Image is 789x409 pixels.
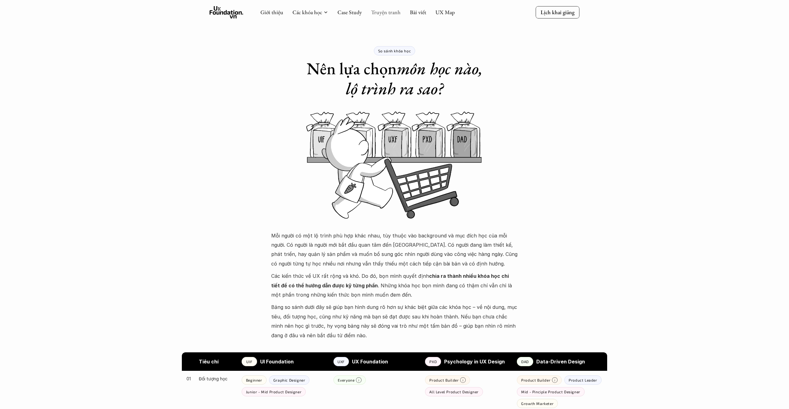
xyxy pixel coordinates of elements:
[521,401,554,406] p: Growth Marketer
[429,359,437,364] p: PXD
[337,9,362,16] a: Case Study
[410,9,426,16] a: Bài viết
[292,9,322,16] a: Các khóa học
[444,358,505,365] strong: Psychology in UX Design
[378,49,411,53] p: So sánh khóa học
[273,378,305,382] p: Graphic Designer
[260,358,294,365] strong: UI Foundation
[199,375,235,382] p: Đối tượng học
[186,375,193,382] p: 01
[541,9,574,16] p: Lịch khai giảng
[521,378,550,382] p: Product Builder
[536,358,585,365] strong: Data-Driven Design
[246,378,262,382] p: Beginner
[271,302,518,340] p: Bảng so sánh dưới đây sẽ giúp bạn hình dung rõ hơn sự khác biệt giữa các khóa học – về nội dung, ...
[271,273,510,288] strong: chia ra thành nhiều khóa học chi tiết để có thể hướng dẫn được kỹ từng phần
[429,390,479,394] p: All Level Product Designer
[371,9,401,16] a: Truyện tranh
[521,359,529,364] p: DAD
[569,378,597,382] p: Product Leader
[429,378,459,382] p: Product Builder
[246,390,301,394] p: Junior - Mid Product Designer
[435,9,455,16] a: UX Map
[246,359,252,364] p: UIF
[352,358,388,365] strong: UX Foundation
[199,358,219,365] strong: Tiêu chí
[271,231,518,269] p: Mỗi người có một lộ trình phù hợp khác nhau, tùy thuộc vào background và mục đích học của mỗi ngư...
[271,271,518,299] p: Các kiến thức về UX rất rộng và khó. Do đó, bọn mình quyết định . Những khóa học bọn mình đang có...
[337,359,345,364] p: UXF
[260,9,283,16] a: Giới thiệu
[346,58,486,99] em: môn học nào, lộ trình ra sao?
[299,59,490,99] h1: Nên lựa chọn
[521,390,580,394] p: Mid - Pinciple Product Designer
[338,378,355,382] p: Everyone
[536,6,579,18] a: Lịch khai giảng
